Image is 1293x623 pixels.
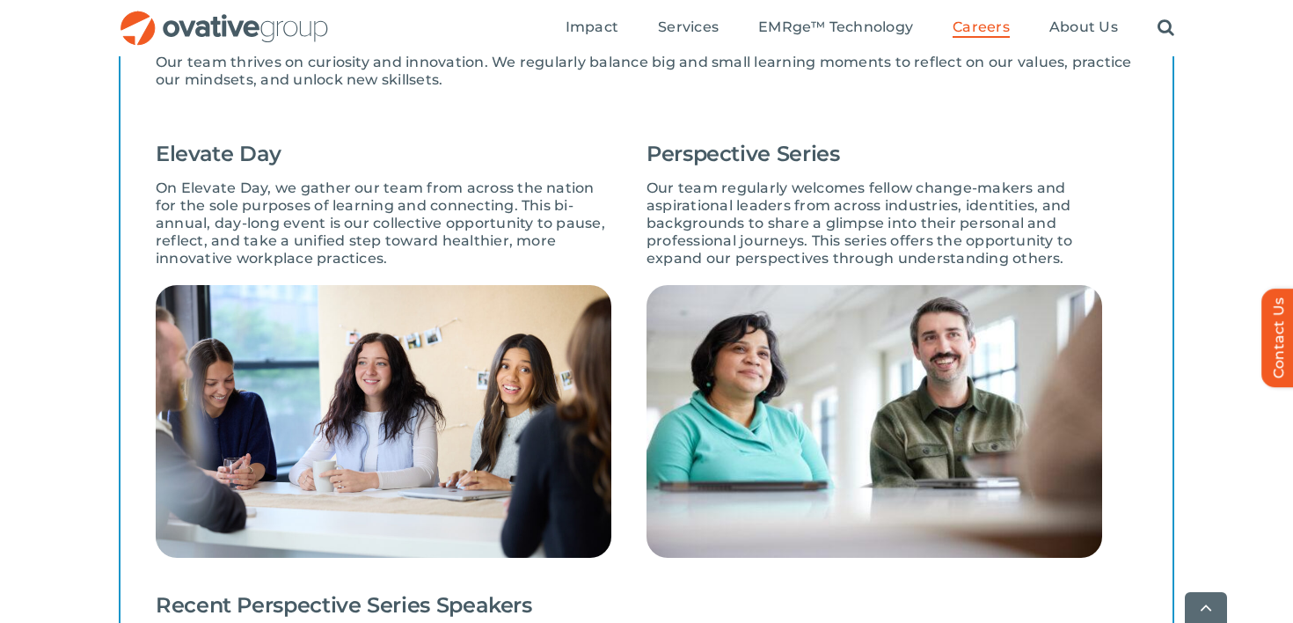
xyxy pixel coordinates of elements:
[156,285,611,558] img: Development – Elevate Day
[156,142,611,166] h4: Elevate Day
[646,180,1102,268] p: Our team regularly welcomes fellow change-makers and aspirational leaders from across industries,...
[566,18,618,38] a: Impact
[758,18,913,36] span: EMRge™ Technology
[1049,18,1118,38] a: About Us
[566,18,618,36] span: Impact
[156,180,611,268] p: On Elevate Day, we gather our team from across the nation for the sole purposes of learning and c...
[1158,18,1174,38] a: Search
[953,18,1010,38] a: Careers
[758,18,913,38] a: EMRge™ Technology
[646,142,1102,166] h4: Perspective Series
[658,18,719,38] a: Services
[658,18,719,36] span: Services
[646,285,1102,558] img: Development – Perspective Series
[1049,18,1118,36] span: About Us
[119,9,330,26] a: OG_Full_horizontal_RGB
[156,593,1137,618] h4: Recent Perspective Series Speakers
[953,18,1010,36] span: Careers
[156,54,1137,89] p: Our team thrives on curiosity and innovation. We regularly balance big and small learning moments...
